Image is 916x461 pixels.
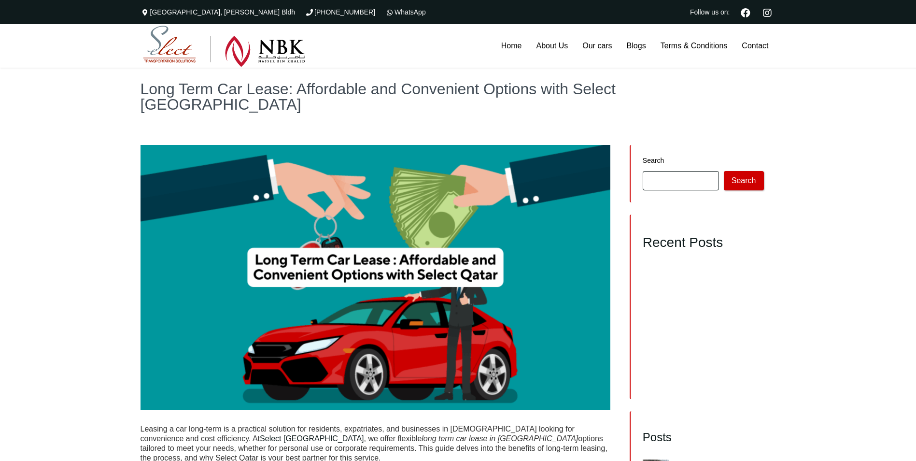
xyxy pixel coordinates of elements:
a: Blogs [620,24,653,68]
a: Unlock Stress-Free Travel with the #1 Car Rental Service in [GEOGRAPHIC_DATA] – Your Complete Sel... [643,284,755,312]
img: Long Term Car Lease in Qatar - Affordable Options | Select Qatar [141,145,611,410]
h1: Long Term Car Lease: Affordable and Convenient Options with Select [GEOGRAPHIC_DATA] [141,81,776,112]
img: Select Rent a Car [143,26,305,67]
a: Conquer Every Journey with the Best SUV Rental in [GEOGRAPHIC_DATA] – Your Complete Select Rent a... [643,260,763,281]
a: Unlock Comfort & Space: Rent the Maxus G10 in [GEOGRAPHIC_DATA] [DATE]! [643,315,756,336]
button: Search [724,171,764,190]
a: Contact [734,24,775,68]
a: About Us [529,24,575,68]
a: Ultimate Stress‑Free Guide: Car Rental [GEOGRAPHIC_DATA] with Select Rent a Car [643,339,761,360]
a: Instagram [759,7,776,17]
a: WhatsApp [385,8,426,16]
h2: Recent Posts [643,234,764,251]
a: Rent a Car Qatar with Driver – 2025 Ultimate Guide for Hassle‑Free Travel [643,363,756,378]
a: Home [494,24,529,68]
a: [PHONE_NUMBER] [305,8,375,16]
em: long term car lease in [GEOGRAPHIC_DATA] [422,434,578,443]
h3: Posts [643,430,764,445]
a: Select [GEOGRAPHIC_DATA] [260,434,364,443]
label: Search [643,157,764,164]
a: Terms & Conditions [653,24,735,68]
a: Our cars [575,24,619,68]
a: Facebook [737,7,754,17]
